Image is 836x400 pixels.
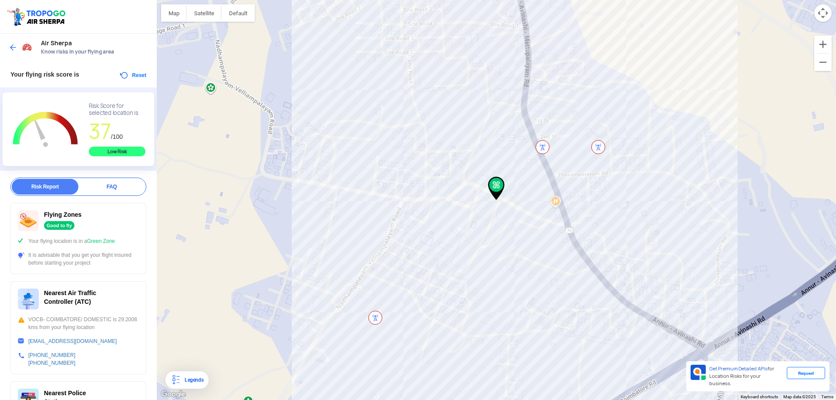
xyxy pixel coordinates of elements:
div: It is advisable that you get your flight insured before starting your project [18,251,139,267]
a: [EMAIL_ADDRESS][DOMAIN_NAME] [28,338,117,344]
img: ic_arrow_back_blue.svg [9,43,17,52]
img: Risk Scores [22,42,32,52]
div: Risk Score for selected location is [89,103,145,117]
span: Your flying risk score is [10,71,79,78]
span: Green Zone [87,238,115,244]
span: /100 [111,133,123,140]
button: Show satellite imagery [187,4,222,22]
span: Flying Zones [44,211,81,218]
img: Google [159,389,188,400]
div: Risk Report [12,179,78,195]
div: VOCB- COIMBATORE/ DOMESTIC is 29.2008 kms from your flying location [18,316,139,331]
span: Map data ©2025 [783,394,816,399]
span: Know risks in your flying area [41,48,148,55]
span: Nearest Air Traffic Controller (ATC) [44,289,96,305]
div: Request [787,367,825,379]
div: Legends [181,375,203,385]
button: Zoom out [814,54,832,71]
a: Open this area in Google Maps (opens a new window) [159,389,188,400]
a: [PHONE_NUMBER] [28,352,75,358]
a: Terms [821,394,833,399]
span: 37 [89,118,111,145]
span: Get Premium Detailed APIs [709,366,768,372]
img: ic_tgdronemaps.svg [7,7,68,27]
button: Zoom in [814,36,832,53]
img: Premium APIs [691,365,706,380]
span: Air Sherpa [41,40,148,47]
div: for Location Risks for your business. [706,365,787,388]
button: Map camera controls [814,4,832,22]
div: FAQ [78,179,145,195]
div: Good to fly [44,221,74,230]
g: Chart [9,103,82,157]
a: [PHONE_NUMBER] [28,360,75,366]
div: Your flying location is in a [18,237,139,245]
img: ic_atc.svg [18,289,39,309]
div: Low Risk [89,147,145,156]
img: ic_nofly.svg [18,210,39,231]
button: Reset [119,70,146,81]
button: Keyboard shortcuts [741,394,778,400]
img: Legends [171,375,181,385]
button: Show street map [161,4,187,22]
